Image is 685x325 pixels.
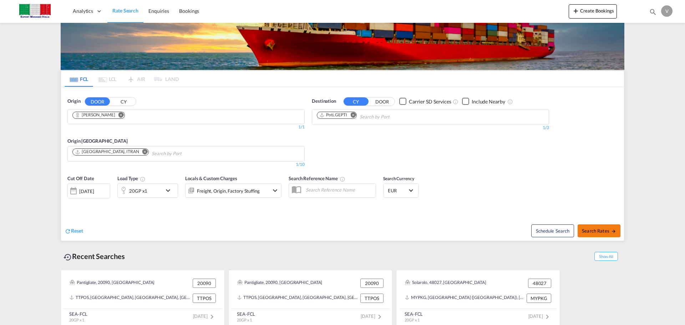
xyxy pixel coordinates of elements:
div: 20GP x1 [129,186,147,196]
div: Include Nearby [472,98,505,105]
md-icon: Unchecked: Search for CY (Container Yard) services for all selected carriers.Checked : Search for... [453,99,458,105]
md-pagination-wrapper: Use the left and right arrow keys to navigate between tabs [65,71,179,87]
div: SEA-FCL [69,311,87,317]
span: Reset [71,228,83,234]
div: 48027 [528,279,551,288]
div: Cassina De' Pecchi [75,112,115,118]
div: Press delete to remove this chip. [319,112,349,118]
div: TTPOS, Port-of-Spain, Trinidad and Tobago, Caribbean, Americas [70,294,191,303]
button: Remove [346,112,356,119]
div: Freight Origin Factory Stuffing [197,186,260,196]
md-icon: Your search will be saved by the below given name [340,176,345,182]
md-icon: icon-refresh [65,228,71,234]
div: MYPKG [527,294,551,303]
div: TTPOS [360,294,384,303]
div: OriginDOOR CY Chips container. Use arrow keys to select chips.1/1Origin [GEOGRAPHIC_DATA] Chips c... [61,87,624,241]
button: CY [344,97,369,106]
div: 1/3 [312,125,549,131]
div: V [661,5,673,17]
div: 20090 [360,279,384,288]
span: Rate Search [112,7,138,14]
span: [DATE] [528,313,552,319]
md-icon: icon-chevron-right [375,313,384,321]
span: Enquiries [148,8,169,14]
md-datepicker: Select [67,197,73,207]
div: SEA-FCL [237,311,255,317]
div: TTPOS, Port-of-Spain, Trinidad and Tobago, Caribbean, Americas [237,294,359,303]
md-icon: icon-arrow-right [611,229,616,234]
button: Search Ratesicon-arrow-right [578,224,620,237]
div: [DATE] [67,183,110,198]
span: [DATE] [361,313,384,319]
div: MYPKG, Port Klang (Pelabuhan Klang), Malaysia, South East Asia, Asia Pacific [405,294,525,303]
span: [DATE] [193,313,216,319]
md-icon: icon-information-outline [140,176,146,182]
button: DOOR [85,97,110,106]
div: icon-refreshReset [65,227,83,235]
button: DOOR [370,97,395,106]
div: 1/10 [296,162,305,168]
md-select: Select Currency: € EUREuro [387,185,415,195]
div: [DATE] [79,188,94,194]
img: 51022700b14f11efa3148557e262d94e.jpg [11,3,59,19]
md-tab-item: FCL [65,71,93,87]
button: CY [111,97,136,106]
span: 20GP x 1 [69,318,84,322]
span: Destination [312,98,336,105]
div: Carrier SD Services [409,98,451,105]
md-icon: icon-chevron-down [271,186,279,195]
div: 20090 [193,279,216,288]
md-icon: icon-chevron-right [543,313,552,321]
input: Chips input. [152,148,219,159]
div: 20GP x1icon-chevron-down [117,183,178,198]
md-chips-wrap: Chips container. Use arrow keys to select chips. [316,110,430,123]
div: Freight Origin Factory Stuffingicon-chevron-down [185,183,281,198]
md-icon: icon-plus 400-fg [572,6,580,15]
md-icon: icon-magnify [649,8,657,16]
md-icon: icon-chevron-down [164,186,176,195]
span: EUR [388,187,408,194]
span: Locals & Custom Charges [185,176,237,181]
div: Pantigliate, 20090, Europe [70,279,154,288]
span: Show All [594,252,618,261]
md-checkbox: Checkbox No Ink [399,98,451,105]
md-checkbox: Checkbox No Ink [462,98,505,105]
div: SEA-FCL [405,311,423,317]
button: Remove [114,112,125,119]
input: Chips input. [360,111,427,123]
md-chips-wrap: Chips container. Use arrow keys to select chips. [71,146,222,159]
div: icon-magnify [649,8,657,19]
span: Search Currency [383,176,414,181]
button: Remove [138,149,148,156]
div: TTPOS [193,294,216,303]
div: Press delete to remove this chip. [75,149,141,155]
md-icon: icon-backup-restore [64,253,72,261]
div: Poti, GEPTI [319,112,347,118]
div: Recent Searches [61,248,128,264]
md-icon: Unchecked: Ignores neighbouring ports when fetching rates.Checked : Includes neighbouring ports w... [507,99,513,105]
div: Press delete to remove this chip. [75,112,117,118]
md-chips-wrap: Chips container. Use arrow keys to select chips. [71,110,131,122]
span: Origin [67,98,80,105]
md-icon: icon-chevron-right [208,313,216,321]
div: Pantigliate, 20090, Europe [237,279,322,288]
button: icon-plus 400-fgCreate Bookings [569,4,617,19]
div: Solarolo, 48027, Europe [405,279,486,288]
input: Search Reference Name [302,184,376,195]
span: Origin [GEOGRAPHIC_DATA] [67,138,128,144]
span: Load Type [117,176,146,181]
span: 20GP x 1 [405,318,420,322]
div: Ravenna, ITRAN [75,149,139,155]
button: Note: By default Schedule search will only considerorigin ports, destination ports and cut off da... [531,224,574,237]
span: Search Rates [582,228,616,234]
span: Analytics [73,7,93,15]
span: 20GP x 1 [237,318,252,322]
span: Bookings [179,8,199,14]
div: 1/1 [67,124,305,130]
span: Search Reference Name [289,176,345,181]
span: Cut Off Date [67,176,94,181]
